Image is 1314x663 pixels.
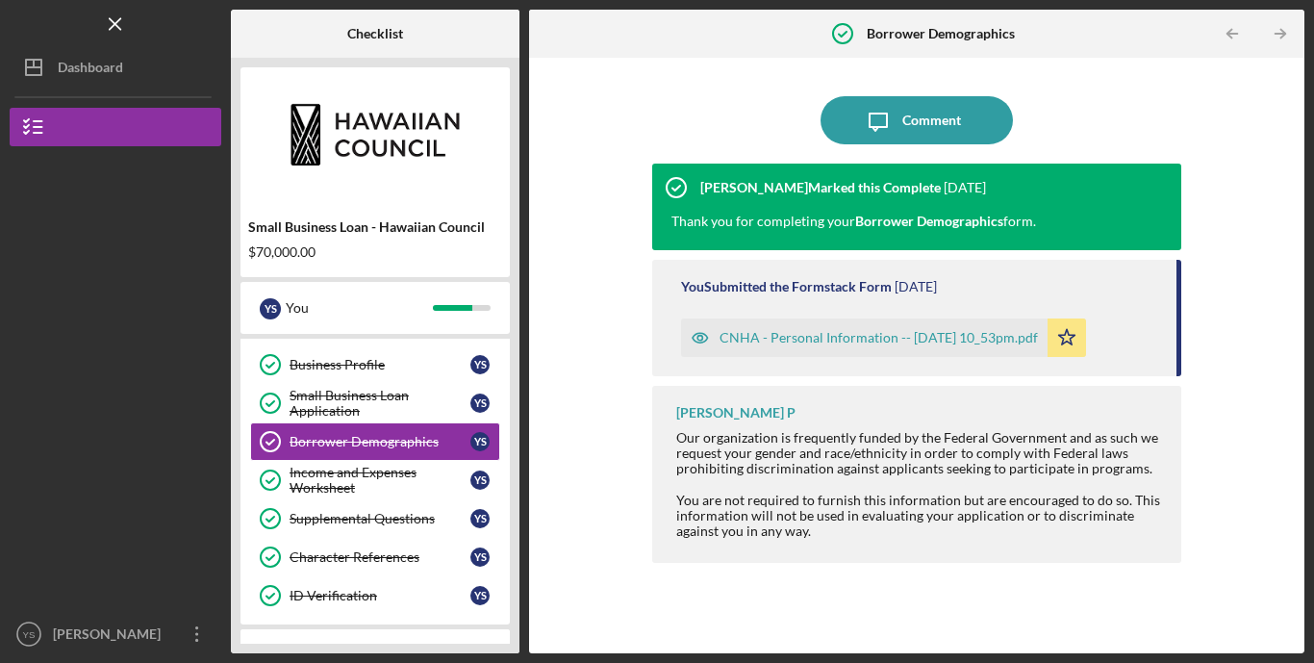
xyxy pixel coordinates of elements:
[821,96,1013,144] button: Comment
[58,48,123,91] div: Dashboard
[248,244,502,260] div: $70,000.00
[286,292,433,324] div: You
[240,77,510,192] img: Product logo
[250,576,500,615] a: ID VerificationYS
[23,629,36,640] text: YS
[10,615,221,653] button: YS[PERSON_NAME]
[290,465,470,496] div: Income and Expenses Worksheet
[250,461,500,499] a: Income and Expenses WorksheetYS
[347,26,403,41] b: Checklist
[681,279,892,294] div: You Submitted the Formstack Form
[676,405,796,421] div: [PERSON_NAME] P
[250,384,500,422] a: Small Business Loan ApplicationYS
[676,430,1162,539] div: Our organization is frequently funded by the Federal Government and as such we request your gende...
[461,642,495,653] div: 1 / 4
[290,388,470,419] div: Small Business Loan Application
[290,549,470,565] div: Character References
[290,588,470,603] div: ID Verification
[250,422,500,461] a: Borrower DemographicsYS
[944,180,986,195] time: 2025-06-23 19:37
[470,548,490,567] div: Y S
[895,279,937,294] time: 2025-06-20 02:53
[279,642,447,653] div: DOCUMENTS UPLOAD
[260,298,281,319] div: Y S
[250,538,500,576] a: Character ReferencesYS
[470,471,490,490] div: Y S
[470,394,490,413] div: Y S
[470,586,490,605] div: Y S
[290,511,470,526] div: Supplemental Questions
[867,26,1015,41] b: Borrower Demographics
[290,357,470,372] div: Business Profile
[855,213,1003,229] strong: Borrower Demographics
[902,96,961,144] div: Comment
[681,319,1086,357] button: CNHA - Personal Information -- [DATE] 10_53pm.pdf
[470,509,490,528] div: Y S
[250,345,500,384] a: Business ProfileYS
[720,330,1038,345] div: CNHA - Personal Information -- [DATE] 10_53pm.pdf
[290,434,470,449] div: Borrower Demographics
[48,615,173,658] div: [PERSON_NAME]
[10,48,221,87] button: Dashboard
[248,219,502,235] div: Small Business Loan - Hawaiian Council
[671,212,1036,231] div: Thank you for completing your form.
[470,355,490,374] div: Y S
[250,499,500,538] a: Supplemental QuestionsYS
[470,432,490,451] div: Y S
[700,180,941,195] div: [PERSON_NAME] Marked this Complete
